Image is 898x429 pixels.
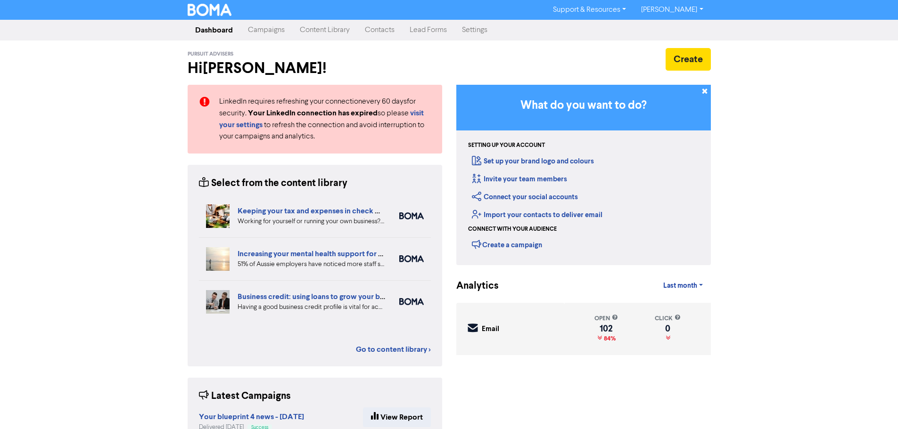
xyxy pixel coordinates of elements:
div: open [594,314,618,323]
a: visit your settings [219,110,424,129]
iframe: Chat Widget [780,327,898,429]
a: Your blueprint 4 news - [DATE] [199,413,304,421]
div: Create a campaign [472,237,542,251]
div: Setting up your account [468,141,545,150]
img: BOMA Logo [188,4,232,16]
a: Contacts [357,21,402,40]
span: Last month [663,282,697,290]
div: Select from the content library [199,176,347,191]
a: [PERSON_NAME] [634,2,710,17]
div: Working for yourself or running your own business? Setup robust systems for expenses & tax requir... [238,217,385,227]
a: Content Library [292,21,357,40]
a: Invite your team members [472,175,567,184]
span: Pursuit Advisers [188,51,233,57]
div: LinkedIn requires refreshing your connection every 60 days for security. so please to refresh the... [212,96,438,142]
img: boma_accounting [399,212,424,219]
div: Getting Started in BOMA [456,85,711,265]
img: boma [399,255,424,262]
div: Having a good business credit profile is vital for accessing routes to funding. We look at six di... [238,302,385,312]
div: 51% of Aussie employers have noticed more staff struggling with mental health. But very few have ... [238,259,385,269]
a: Increasing your mental health support for employees [238,249,415,259]
a: Dashboard [188,21,240,40]
a: Keeping your tax and expenses in check when you are self-employed [238,206,471,216]
strong: Your LinkedIn connection has expired [248,108,378,118]
strong: Your blueprint 4 news - [DATE] [199,412,304,421]
div: click [655,314,681,323]
a: Business credit: using loans to grow your business [238,292,404,301]
a: Last month [656,276,710,295]
button: Create [666,48,711,71]
div: Email [482,324,499,335]
h3: What do you want to do? [470,99,697,113]
div: 0 [655,325,681,332]
a: Settings [454,21,495,40]
span: 84% [602,335,616,342]
a: View Report [363,407,431,427]
a: Support & Resources [545,2,634,17]
div: Analytics [456,279,487,293]
a: Import your contacts to deliver email [472,210,602,219]
a: Set up your brand logo and colours [472,157,594,166]
div: Latest Campaigns [199,389,291,404]
a: Campaigns [240,21,292,40]
img: boma [399,298,424,305]
a: Lead Forms [402,21,454,40]
div: Connect with your audience [468,225,557,234]
div: 102 [594,325,618,332]
h2: Hi [PERSON_NAME] ! [188,59,442,77]
a: Connect your social accounts [472,193,578,202]
a: Go to content library > [356,344,431,355]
